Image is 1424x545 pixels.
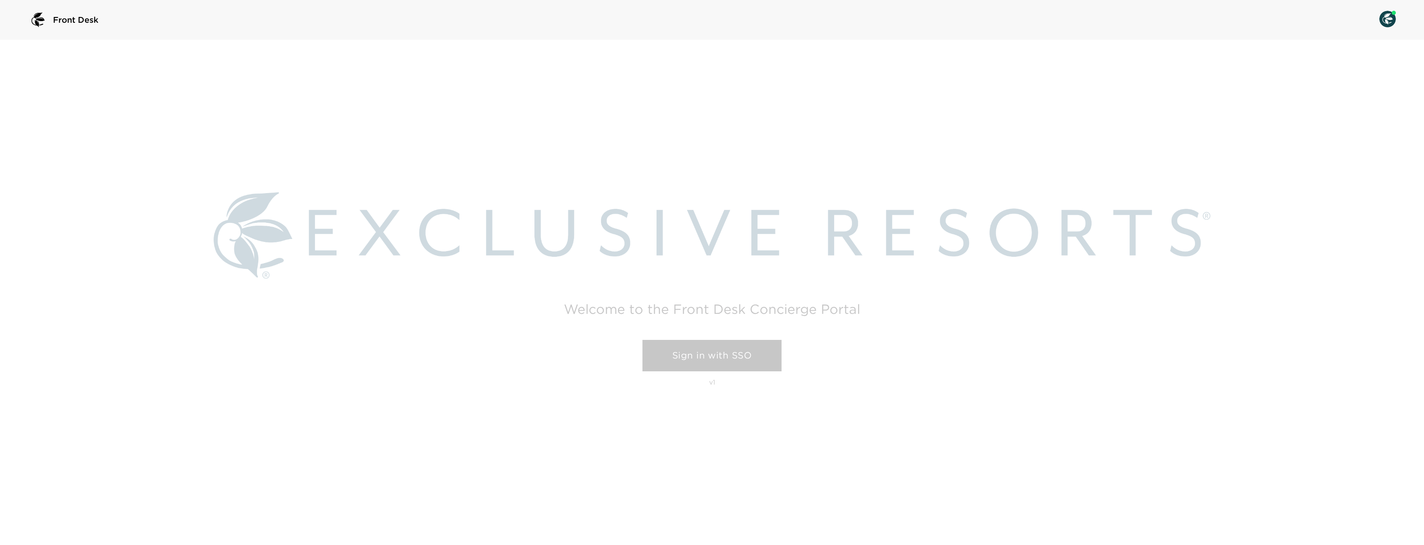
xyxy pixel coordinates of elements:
[564,303,860,316] h2: Welcome to the Front Desk Concierge Portal
[1379,11,1396,27] img: User
[28,10,48,30] img: logo
[642,340,782,371] a: Sign in with SSO
[214,192,1210,279] img: Exclusive Resorts logo
[709,378,715,386] p: v1
[53,14,99,26] span: Front Desk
